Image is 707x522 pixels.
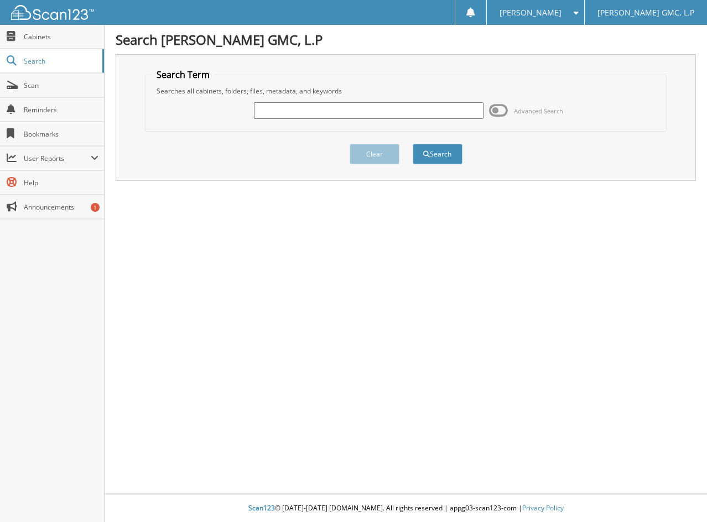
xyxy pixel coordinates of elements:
span: Advanced Search [514,107,563,115]
a: Privacy Policy [522,503,564,513]
span: Scan [24,81,98,90]
img: scan123-logo-white.svg [11,5,94,20]
div: Searches all cabinets, folders, files, metadata, and keywords [151,86,660,96]
iframe: Chat Widget [652,469,707,522]
div: 1 [91,203,100,212]
span: [PERSON_NAME] [500,9,562,16]
span: Help [24,178,98,187]
span: User Reports [24,154,91,163]
span: Announcements [24,202,98,212]
span: [PERSON_NAME] GMC, L.P [597,9,694,16]
div: © [DATE]-[DATE] [DOMAIN_NAME]. All rights reserved | appg03-scan123-com | [105,495,707,522]
span: Search [24,56,97,66]
span: Reminders [24,105,98,114]
span: Cabinets [24,32,98,41]
span: Scan123 [248,503,275,513]
legend: Search Term [151,69,215,81]
h1: Search [PERSON_NAME] GMC, L.P [116,30,696,49]
button: Search [413,144,462,164]
button: Clear [350,144,399,164]
span: Bookmarks [24,129,98,139]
